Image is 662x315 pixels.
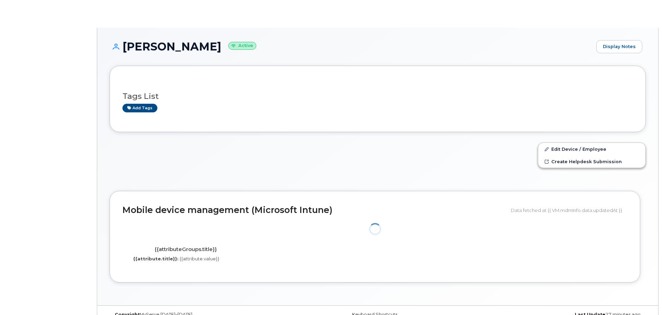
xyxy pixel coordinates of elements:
a: Add tags [122,104,157,112]
span: {{attribute.value}} [180,256,219,261]
label: {{attribute.title}}: [133,256,178,262]
a: Edit Device / Employee [538,143,645,155]
small: Active [228,42,256,50]
h4: {{attributeGroups.title}} [128,247,243,252]
a: Create Helpdesk Submission [538,155,645,168]
h3: Tags List [122,92,633,101]
a: Display Notes [596,40,642,53]
h1: [PERSON_NAME] [110,40,593,53]
div: Data fetched at {{ VM.mdmInfo.data.updatedAt }} [511,204,627,217]
h2: Mobile device management (Microsoft Intune) [122,205,506,215]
